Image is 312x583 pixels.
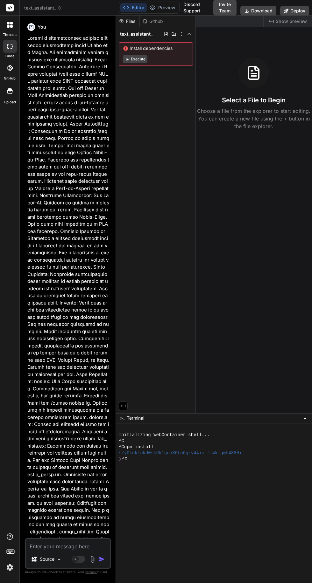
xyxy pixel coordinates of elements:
span: Initializing WebContainer shell... [119,432,210,438]
span: ❯ [119,456,122,462]
span: ^C [119,438,124,444]
p: Choose a file from the explorer to start editing. You can create a new file using the + button in... [196,107,312,130]
label: Upload [4,99,16,105]
label: threads [3,32,17,38]
img: icon [99,556,105,562]
label: GitHub [4,76,16,81]
p: Source [40,556,54,562]
img: attachment [89,556,96,563]
h3: Select a File to Begin [222,96,286,105]
span: privacy [85,570,97,574]
button: − [302,413,308,423]
label: code [5,53,14,59]
button: Editor [120,3,147,12]
span: ^C [122,456,127,462]
div: Files [116,18,139,24]
span: Terminal [127,415,144,421]
p: Always double-check its answers. Your in Bind [25,569,111,575]
button: Preview [147,3,178,12]
div: Github [140,18,166,24]
span: >_ [120,415,125,421]
span: text_assistant_ [120,31,153,37]
img: settings [4,562,15,573]
span: ~/y0kcklukd0sk6k1gcn36to6gry44is-fi4k-qwh4880i [119,450,242,456]
img: Pick Models [56,557,62,562]
span: Install dependencies [123,45,189,51]
span: text_assistant_ [24,5,62,11]
span: ^Cnpm install [119,444,153,450]
button: Deploy [280,6,309,16]
span: Show preview [276,18,307,24]
button: Download [240,6,276,16]
h6: You [38,24,46,30]
span: − [303,415,307,421]
button: Execute [123,55,147,63]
